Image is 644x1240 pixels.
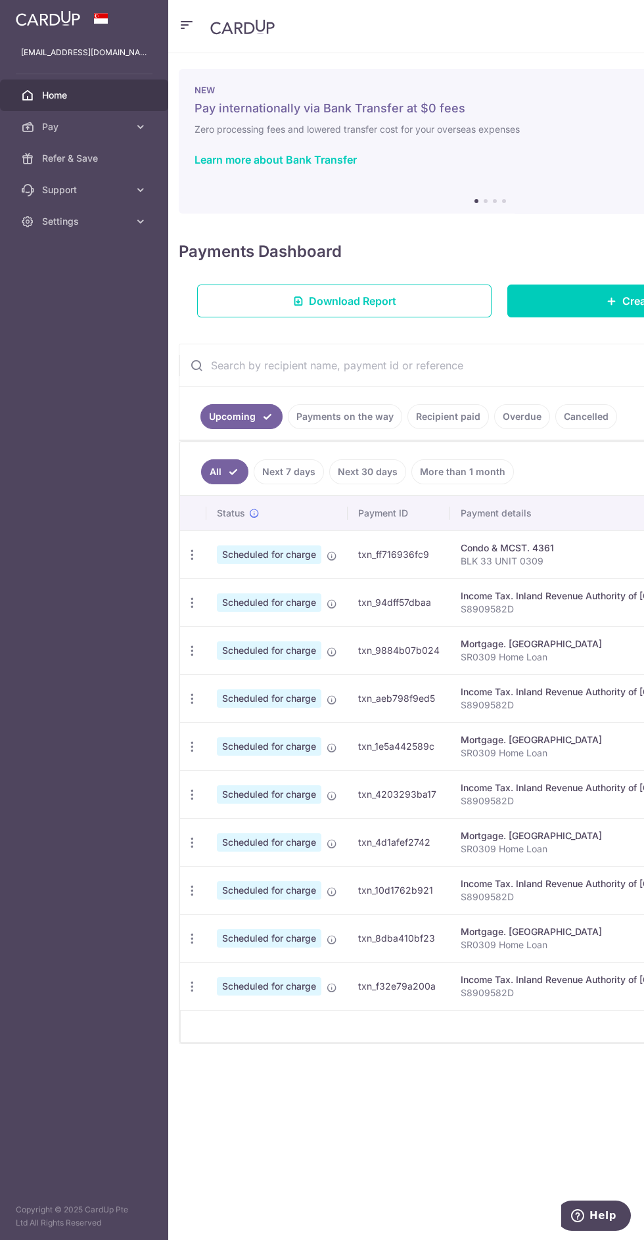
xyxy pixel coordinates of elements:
[411,459,514,484] a: More than 1 month
[21,46,147,59] p: [EMAIL_ADDRESS][DOMAIN_NAME]
[494,404,550,429] a: Overdue
[217,833,321,852] span: Scheduled for charge
[348,496,450,530] th: Payment ID
[217,977,321,996] span: Scheduled for charge
[217,593,321,612] span: Scheduled for charge
[217,507,245,520] span: Status
[348,722,450,770] td: txn_1e5a442589c
[348,530,450,578] td: txn_ff716936fc9
[201,459,248,484] a: All
[217,737,321,756] span: Scheduled for charge
[348,578,450,626] td: txn_94dff57dbaa
[407,404,489,429] a: Recipient paid
[197,285,492,317] a: Download Report
[42,89,129,102] span: Home
[254,459,324,484] a: Next 7 days
[555,404,617,429] a: Cancelled
[42,152,129,165] span: Refer & Save
[348,962,450,1010] td: txn_f32e79a200a
[195,153,357,166] a: Learn more about Bank Transfer
[561,1201,631,1233] iframe: Opens a widget where you can find more information
[348,674,450,722] td: txn_aeb798f9ed5
[217,641,321,660] span: Scheduled for charge
[42,215,129,228] span: Settings
[210,19,275,35] img: CardUp
[348,914,450,962] td: txn_8dba410bf23
[348,626,450,674] td: txn_9884b07b024
[309,293,396,309] span: Download Report
[217,929,321,948] span: Scheduled for charge
[329,459,406,484] a: Next 30 days
[42,183,129,196] span: Support
[217,881,321,900] span: Scheduled for charge
[217,785,321,804] span: Scheduled for charge
[288,404,402,429] a: Payments on the way
[217,545,321,564] span: Scheduled for charge
[16,11,80,26] img: CardUp
[348,866,450,914] td: txn_10d1762b921
[217,689,321,708] span: Scheduled for charge
[200,404,283,429] a: Upcoming
[348,818,450,866] td: txn_4d1afef2742
[42,120,129,133] span: Pay
[348,770,450,818] td: txn_4203293ba17
[179,240,342,264] h4: Payments Dashboard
